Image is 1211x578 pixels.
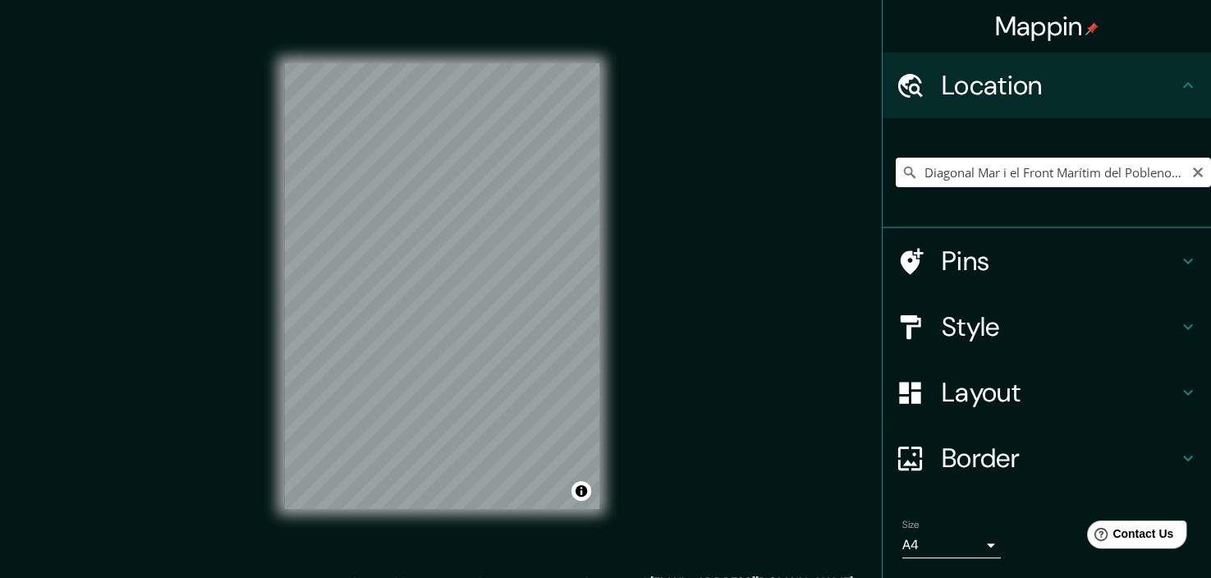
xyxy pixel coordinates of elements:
h4: Border [942,442,1178,475]
div: Pins [883,228,1211,294]
div: A4 [902,532,1001,558]
canvas: Map [284,63,599,509]
h4: Layout [942,376,1178,409]
div: Location [883,53,1211,118]
div: Layout [883,360,1211,425]
button: Clear [1191,163,1204,179]
h4: Pins [942,245,1178,278]
div: Border [883,425,1211,491]
div: Style [883,294,1211,360]
h4: Location [942,69,1178,102]
h4: Style [942,310,1178,343]
input: Pick your city or area [896,158,1211,187]
img: pin-icon.png [1085,22,1099,35]
button: Toggle attribution [571,481,591,501]
h4: Mappin [995,10,1099,43]
iframe: Help widget launcher [1065,514,1193,560]
label: Size [902,518,920,532]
